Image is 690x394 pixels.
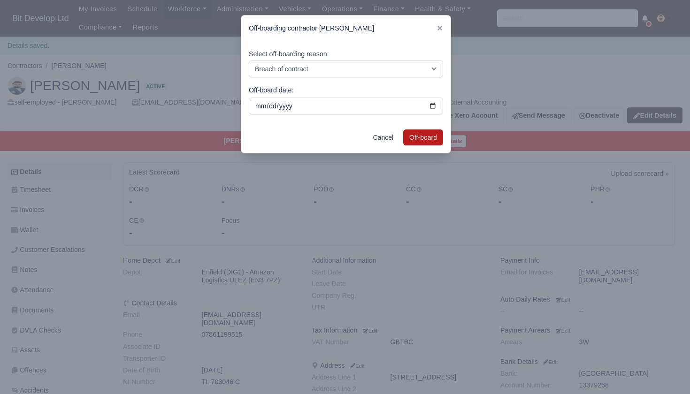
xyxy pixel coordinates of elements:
div: Off-boarding contractor [PERSON_NAME] [241,15,451,41]
label: Off-board date: [249,85,293,96]
iframe: Chat Widget [643,349,690,394]
label: Select off-boarding reason: [249,49,329,60]
button: Off-board [403,129,443,145]
a: Cancel [367,129,400,145]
